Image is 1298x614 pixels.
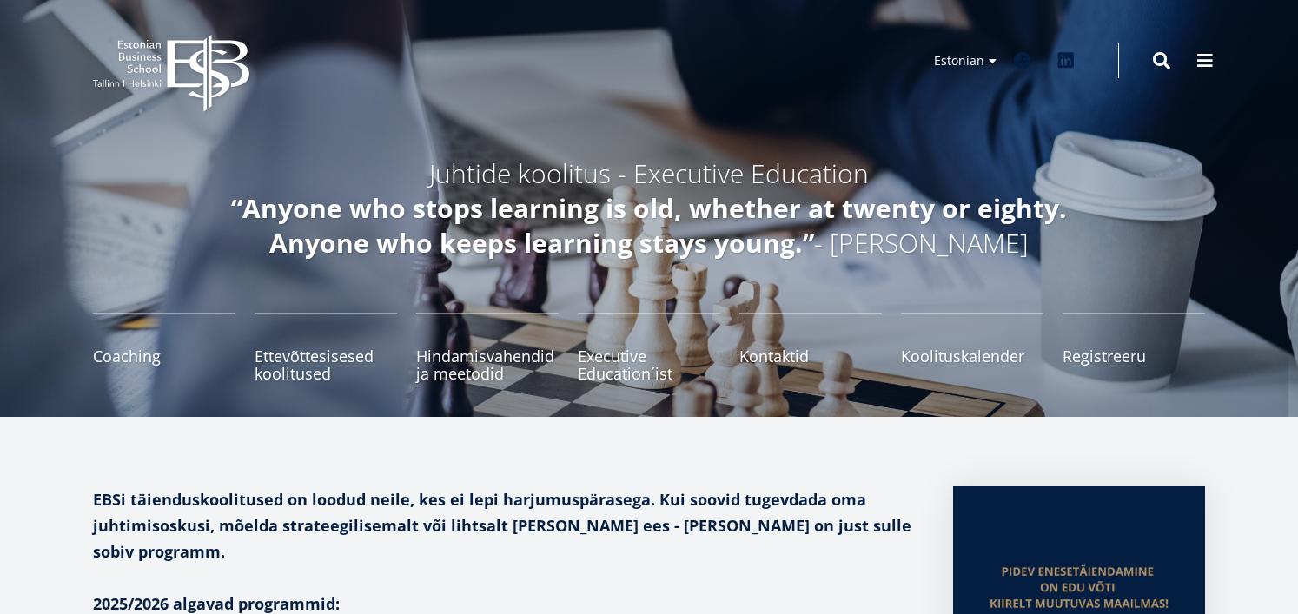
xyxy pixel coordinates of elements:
[578,347,720,382] span: Executive Education´ist
[231,190,1067,261] em: “Anyone who stops learning is old, whether at twenty or eighty. Anyone who keeps learning stays y...
[93,347,235,365] span: Coaching
[739,347,882,365] span: Kontaktid
[416,347,559,382] span: Hindamisvahendid ja meetodid
[189,156,1109,191] h5: Juhtide koolitus - Executive Education
[901,347,1043,365] span: Koolituskalender
[1063,313,1205,382] a: Registreeru
[93,313,235,382] a: Coaching
[255,347,397,382] span: Ettevõttesisesed koolitused
[739,313,882,382] a: Kontaktid
[93,489,911,562] strong: EBSi täienduskoolitused on loodud neile, kes ei lepi harjumuspärasega. Kui soovid tugevdada oma j...
[416,313,559,382] a: Hindamisvahendid ja meetodid
[93,593,340,614] strong: 2025/2026 algavad programmid:
[255,313,397,382] a: Ettevõttesisesed koolitused
[1063,347,1205,365] span: Registreeru
[1049,43,1083,78] a: Linkedin
[578,313,720,382] a: Executive Education´ist
[1005,43,1040,78] a: Facebook
[901,313,1043,382] a: Koolituskalender
[189,191,1109,261] h5: - [PERSON_NAME]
